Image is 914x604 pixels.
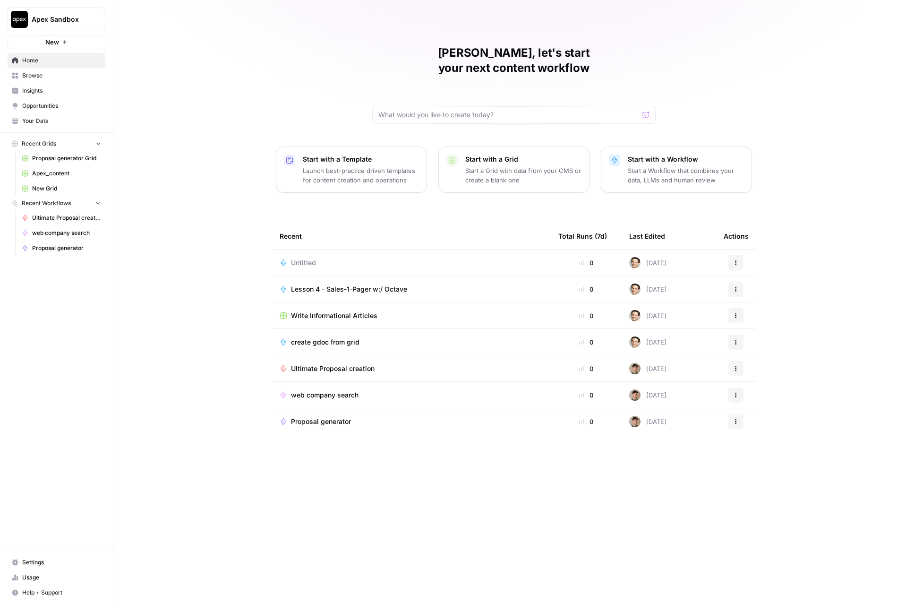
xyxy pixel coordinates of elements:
p: Start with a Template [303,155,419,164]
img: j7temtklz6amjwtjn5shyeuwpeb0 [629,310,641,321]
span: web company search [32,229,101,237]
button: Start with a TemplateLaunch best-practice driven templates for content creation and operations [276,147,427,193]
div: [DATE] [629,416,666,427]
p: Start a Workflow that combines your data, LLMs and human review [628,166,744,185]
div: [DATE] [629,363,666,374]
span: Proposal generator Grid [32,154,101,163]
p: Start with a Workflow [628,155,744,164]
a: web company search [17,225,105,241]
a: Your Data [8,113,105,129]
span: Apex Sandbox [32,15,89,24]
img: bpsmmg7ns9rlz03fz0nd196eddmi [629,389,641,401]
div: 0 [558,337,614,347]
div: [DATE] [629,284,666,295]
span: Opportunities [22,102,101,110]
img: j7temtklz6amjwtjn5shyeuwpeb0 [629,284,641,295]
span: Browse [22,71,101,80]
button: Start with a GridStart a Grid with data from your CMS or create a blank one [438,147,589,193]
a: Settings [8,555,105,570]
span: Settings [22,558,101,567]
a: Proposal generator Grid [17,151,105,166]
span: New Grid [32,184,101,193]
button: Help + Support [8,585,105,600]
div: [DATE] [629,389,666,401]
button: New [8,35,105,49]
a: create gdoc from grid [280,337,543,347]
div: 0 [558,311,614,320]
div: [DATE] [629,337,666,348]
img: j7temtklz6amjwtjn5shyeuwpeb0 [629,337,641,348]
span: Help + Support [22,588,101,597]
span: web company search [291,390,359,400]
span: Recent Workflows [22,199,71,207]
div: 0 [558,390,614,400]
div: 0 [558,364,614,373]
a: Ultimate Proposal creation [280,364,543,373]
a: Write Informational Articles [280,311,543,320]
img: Apex Sandbox Logo [11,11,28,28]
button: Recent Workflows [8,196,105,210]
a: Home [8,53,105,68]
span: Untitled [291,258,316,267]
span: New [45,37,59,47]
span: Recent Grids [22,139,56,148]
div: Actions [724,223,749,249]
a: web company search [280,390,543,400]
div: 0 [558,285,614,294]
a: Proposal generator [17,241,105,256]
a: Lesson 4 - Sales-1-Pager w:/ Octave [280,285,543,294]
a: Proposal generator [280,417,543,426]
img: j7temtklz6amjwtjn5shyeuwpeb0 [629,257,641,268]
a: New Grid [17,181,105,196]
a: Ultimate Proposal creation [17,210,105,225]
div: 0 [558,258,614,267]
button: Start with a WorkflowStart a Workflow that combines your data, LLMs and human review [601,147,752,193]
span: Home [22,56,101,65]
span: Apex_content [32,169,101,178]
div: Recent [280,223,543,249]
div: 0 [558,417,614,426]
span: Write Informational Articles [291,311,377,320]
h1: [PERSON_NAME], let's start your next content workflow [372,45,656,76]
span: Proposal generator [32,244,101,252]
span: create gdoc from grid [291,337,359,347]
a: Browse [8,68,105,83]
input: What would you like to create today? [378,110,638,120]
span: Ultimate Proposal creation [32,214,101,222]
span: Lesson 4 - Sales-1-Pager w:/ Octave [291,285,407,294]
a: Apex_content [17,166,105,181]
div: Last Edited [629,223,665,249]
a: Untitled [280,258,543,267]
p: Launch best-practice driven templates for content creation and operations [303,166,419,185]
img: bpsmmg7ns9rlz03fz0nd196eddmi [629,416,641,427]
p: Start with a Grid [465,155,581,164]
a: Insights [8,83,105,98]
span: Ultimate Proposal creation [291,364,375,373]
img: bpsmmg7ns9rlz03fz0nd196eddmi [629,363,641,374]
div: [DATE] [629,257,666,268]
div: Total Runs (7d) [558,223,607,249]
a: Opportunities [8,98,105,113]
button: Workspace: Apex Sandbox [8,8,105,31]
a: Usage [8,570,105,585]
span: Insights [22,86,101,95]
button: Recent Grids [8,137,105,151]
span: Proposal generator [291,417,351,426]
span: Usage [22,573,101,582]
p: Start a Grid with data from your CMS or create a blank one [465,166,581,185]
div: [DATE] [629,310,666,321]
span: Your Data [22,117,101,125]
